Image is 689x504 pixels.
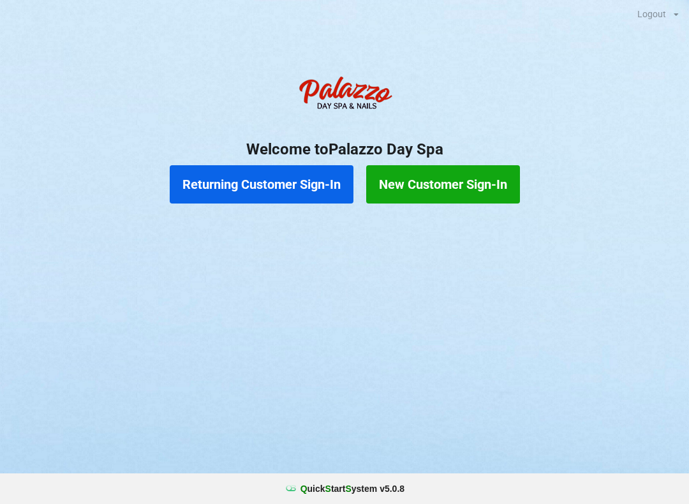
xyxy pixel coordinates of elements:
[366,165,520,204] button: New Customer Sign-In
[293,70,396,121] img: PalazzoDaySpaNails-Logo.png
[285,482,297,495] img: favicon.ico
[300,482,404,495] b: uick tart ystem v 5.0.8
[170,165,353,204] button: Returning Customer Sign-In
[325,484,331,494] span: S
[345,484,351,494] span: S
[637,10,666,19] div: Logout
[300,484,307,494] span: Q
